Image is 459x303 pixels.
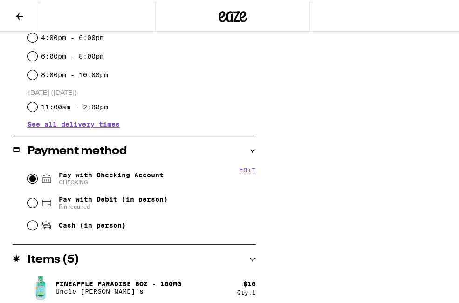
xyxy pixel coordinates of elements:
div: Qty: 1 [237,288,256,294]
label: 8:00pm - 10:00pm [41,69,108,77]
span: Pay with Debit (in person) [59,194,168,201]
p: Pineapple Paradise 8oz - 100mg [55,278,181,286]
span: Pin required [59,201,168,209]
div: $ 10 [243,278,256,286]
p: [DATE] ([DATE]) [28,87,256,96]
label: 6:00pm - 8:00pm [41,51,104,58]
span: Pay with Checking Account [59,169,164,184]
span: Cash (in person) [59,220,126,227]
h2: Items ( 5 ) [27,252,79,263]
span: CHECKING [59,177,164,184]
label: 4:00pm - 6:00pm [41,32,104,40]
h2: Payment method [27,144,127,155]
span: Hi. Need any help? [6,7,67,14]
p: Uncle [PERSON_NAME]'s [55,286,181,293]
img: Pineapple Paradise 8oz - 100mg [27,273,54,299]
button: See all delivery times [27,119,120,126]
label: 11:00am - 2:00pm [41,101,108,109]
button: Edit [239,164,256,172]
